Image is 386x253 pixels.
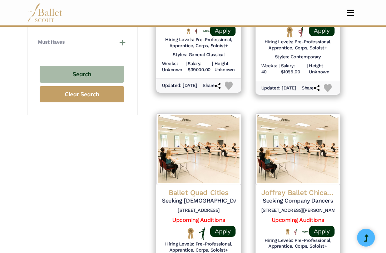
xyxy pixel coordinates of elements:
[162,188,235,197] h4: Ballet Quad Cities
[40,66,124,83] button: Search
[302,85,320,91] h6: Share
[261,63,277,75] h6: Weeks: 40
[38,39,64,46] h4: Must Haves
[188,61,211,73] h6: Salary: $39000.00
[309,63,335,75] h6: Height Unknown
[214,61,236,73] h6: Height Unknown
[256,113,340,185] img: Logo
[261,39,335,51] h6: Hiring Levels: Pre-Professional, Apprentice, Corps, Soloist+
[309,226,335,237] a: Apply
[225,82,233,90] img: Heart
[172,216,225,223] a: Upcoming Auditions
[294,229,297,235] img: All
[342,9,359,16] button: Toggle navigation
[261,238,335,250] h6: Hiring Levels: Pre-Professional, Apprentice, Corps, Soloist+
[173,52,224,58] h6: Styles: General Classical
[194,28,197,34] img: All
[40,86,124,102] button: Clear Search
[210,25,236,36] a: Apply
[261,208,335,214] h6: [STREET_ADDRESS][PERSON_NAME]
[162,208,235,214] h6: [STREET_ADDRESS]
[162,197,235,205] h5: Seeking [DEMOGRAPHIC_DATA] Dancers for the [DATE]-[DATE] Season
[212,61,213,73] h6: |
[298,26,303,38] img: All
[203,83,221,89] h6: Share
[272,216,324,223] a: Upcoming Auditions
[162,37,235,49] h6: Hiring Levels: Pre-Professional, Apprentice, Corps, Soloist+
[210,226,236,237] a: Apply
[186,228,195,239] img: National
[285,26,294,38] img: National
[324,84,332,92] img: Heart
[261,188,335,197] h4: Joffrey Ballet Chicago
[38,39,126,46] button: Must Haves
[302,230,308,233] img: Union
[285,229,290,235] img: National
[185,61,187,73] h6: |
[186,28,191,34] img: National
[261,197,335,205] h5: Seeking Company Dancers
[162,83,197,89] h6: Updated: [DATE]
[307,63,308,75] h6: |
[309,25,335,36] a: Apply
[199,227,205,240] img: Flat
[203,30,209,33] img: Union
[261,85,296,91] h6: Updated: [DATE]
[275,54,321,60] h6: Styles: Contemporary
[278,63,279,75] h6: |
[281,63,305,75] h6: Salary: $1055.00
[162,61,184,73] h6: Weeks: Unknown
[156,113,241,185] img: Logo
